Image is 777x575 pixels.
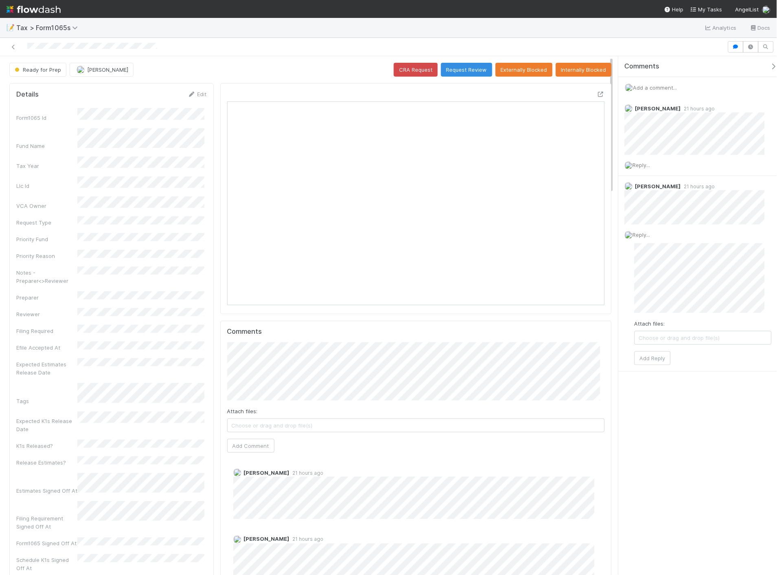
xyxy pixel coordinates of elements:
span: 21 hours ago [290,536,324,542]
div: Priority Fund [16,235,77,243]
span: [PERSON_NAME] [244,469,290,476]
img: avatar_55a2f090-1307-4765-93b4-f04da16234ba.png [625,84,633,92]
div: Estimates Signed Off At [16,487,77,495]
div: Schedule K1s Signed Off At [16,556,77,573]
img: avatar_45ea4894-10ca-450f-982d-dabe3bd75b0b.png [625,104,633,112]
img: avatar_55a2f090-1307-4765-93b4-f04da16234ba.png [762,6,770,14]
span: [PERSON_NAME] [635,105,681,112]
span: Add a comment... [633,84,677,91]
div: Form1065 Signed Off At [16,540,77,548]
span: My Tasks [690,6,722,13]
button: Internally Blocked [556,63,612,77]
a: My Tasks [690,5,722,13]
img: avatar_55a2f090-1307-4765-93b4-f04da16234ba.png [625,161,633,170]
a: Edit [188,91,207,97]
label: Attach files: [634,319,665,328]
button: [PERSON_NAME] [70,63,134,77]
span: [PERSON_NAME] [244,536,290,542]
img: avatar_55a2f090-1307-4765-93b4-f04da16234ba.png [625,231,633,239]
span: Choose or drag and drop file(s) [635,331,771,344]
div: Reviewer [16,310,77,318]
div: Efile Accepted At [16,344,77,352]
div: Form1065 Id [16,114,77,122]
span: 21 hours ago [681,106,715,112]
img: avatar_45ea4894-10ca-450f-982d-dabe3bd75b0b.png [233,469,241,477]
button: Externally Blocked [496,63,553,77]
span: 21 hours ago [290,470,324,476]
div: Release Estimates? [16,458,77,467]
span: [PERSON_NAME] [635,183,681,189]
div: Tax Year [16,162,77,170]
div: Expected Estimates Release Date [16,360,77,377]
span: [PERSON_NAME] [87,66,128,73]
span: 📝 [7,24,15,31]
button: Add Reply [634,351,671,365]
img: logo-inverted-e16ddd16eac7371096b0.svg [7,2,61,16]
div: Preparer [16,293,77,302]
div: Filing Required [16,327,77,335]
button: Request Review [441,63,492,77]
span: Reply... [633,162,650,168]
a: Docs [750,23,770,33]
label: Attach files: [227,407,258,415]
img: avatar_cfa6ccaa-c7d9-46b3-b608-2ec56ecf97ad.png [77,66,85,74]
span: AngelList [735,6,759,13]
span: Reply... [633,231,650,238]
div: Request Type [16,218,77,227]
h5: Details [16,90,39,99]
span: Comments [625,62,660,70]
button: Add Comment [227,439,274,453]
img: avatar_45ea4894-10ca-450f-982d-dabe3bd75b0b.png [625,182,633,190]
div: VCA Owner [16,202,77,210]
span: Choose or drag and drop file(s) [228,419,604,432]
div: Help [664,5,684,13]
div: Notes - Preparer<>Reviewer [16,269,77,285]
div: Expected K1s Release Date [16,417,77,433]
div: Filing Requirement Signed Off At [16,515,77,531]
span: Tax > Form1065s [16,24,82,32]
h5: Comments [227,328,605,336]
img: avatar_45ea4894-10ca-450f-982d-dabe3bd75b0b.png [233,535,241,544]
div: Llc Id [16,182,77,190]
span: 21 hours ago [681,183,715,189]
div: K1s Released? [16,442,77,450]
div: Tags [16,397,77,405]
a: Analytics [705,23,737,33]
button: CRA Request [394,63,438,77]
div: Fund Name [16,142,77,150]
div: Priority Reason [16,252,77,260]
